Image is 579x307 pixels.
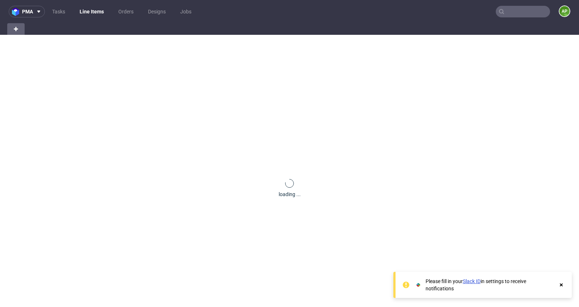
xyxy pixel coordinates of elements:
[12,8,22,16] img: logo
[463,278,481,284] a: Slack ID
[426,278,554,292] div: Please fill in your in settings to receive notifications
[279,191,301,198] div: loading ...
[48,6,69,17] a: Tasks
[114,6,138,17] a: Orders
[75,6,108,17] a: Line Items
[559,6,570,16] figcaption: AP
[144,6,170,17] a: Designs
[176,6,196,17] a: Jobs
[22,9,33,14] span: pma
[9,6,45,17] button: pma
[415,281,422,289] img: Slack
